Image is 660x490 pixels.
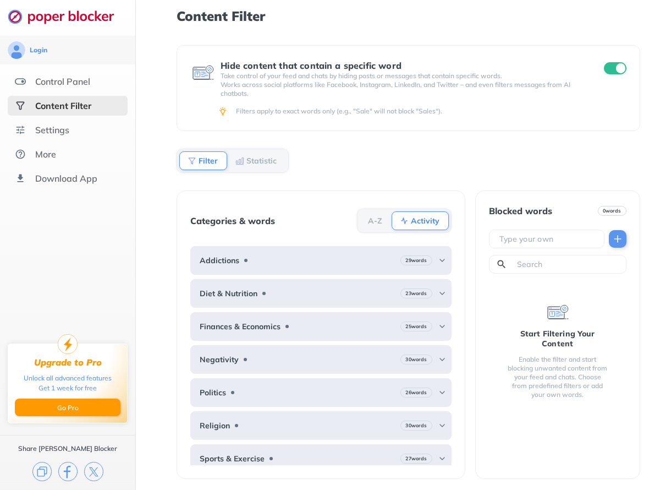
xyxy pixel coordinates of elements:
[405,257,427,264] b: 29 words
[35,76,90,87] div: Control Panel
[177,9,640,23] h1: Content Filter
[221,80,584,98] p: Works across social platforms like Facebook, Instagram, LinkedIn, and Twitter – and even filters ...
[411,217,439,224] b: Activity
[221,61,584,70] div: Hide content that contain a specific word
[405,422,427,429] b: 30 words
[30,46,47,55] div: Login
[516,259,621,270] input: Search
[236,107,624,116] div: Filters apply to exact words only (e.g., "Sale" will not block "Sales").
[24,373,112,383] div: Unlock all advanced features
[405,323,427,330] b: 25 words
[35,173,97,184] div: Download App
[405,389,427,396] b: 26 words
[200,421,230,430] b: Religion
[190,216,275,226] div: Categories & words
[368,217,382,224] b: A-Z
[489,206,552,216] div: Blocked words
[35,100,91,111] div: Content Filter
[200,388,226,397] b: Politics
[199,157,218,164] b: Filter
[200,454,265,463] b: Sports & Exercise
[188,156,196,165] img: Filter
[15,173,26,184] img: download-app.svg
[507,329,609,349] div: Start Filtering Your Content
[15,76,26,87] img: features.svg
[58,462,78,481] img: facebook.svg
[200,289,257,298] b: Diet & Nutrition
[405,356,427,363] b: 30 words
[15,124,26,135] img: settings.svg
[507,355,609,399] div: Enable the filter and start blocking unwanted content from your feed and chats. Choose from prede...
[18,444,117,453] div: Share [PERSON_NAME] Blocker
[15,149,26,160] img: about.svg
[405,290,427,297] b: 23 words
[35,124,69,135] div: Settings
[498,233,599,244] input: Type your own
[15,399,120,416] button: Go Pro
[8,41,25,59] img: avatar.svg
[8,9,126,24] img: logo-webpage.svg
[405,455,427,462] b: 27 words
[15,100,26,111] img: social-selected.svg
[603,207,621,215] b: 0 words
[400,216,409,225] img: Activity
[58,334,78,354] img: upgrade-to-pro.svg
[35,149,56,160] div: More
[200,322,280,331] b: Finances & Economics
[38,383,97,393] div: Get 1 week for free
[34,357,102,368] div: Upgrade to Pro
[84,462,103,481] img: x.svg
[32,462,52,481] img: copy.svg
[246,157,277,164] b: Statistic
[235,156,244,165] img: Statistic
[200,355,239,364] b: Negativity
[200,256,239,265] b: Addictions
[221,72,584,80] p: Take control of your feed and chats by hiding posts or messages that contain specific words.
